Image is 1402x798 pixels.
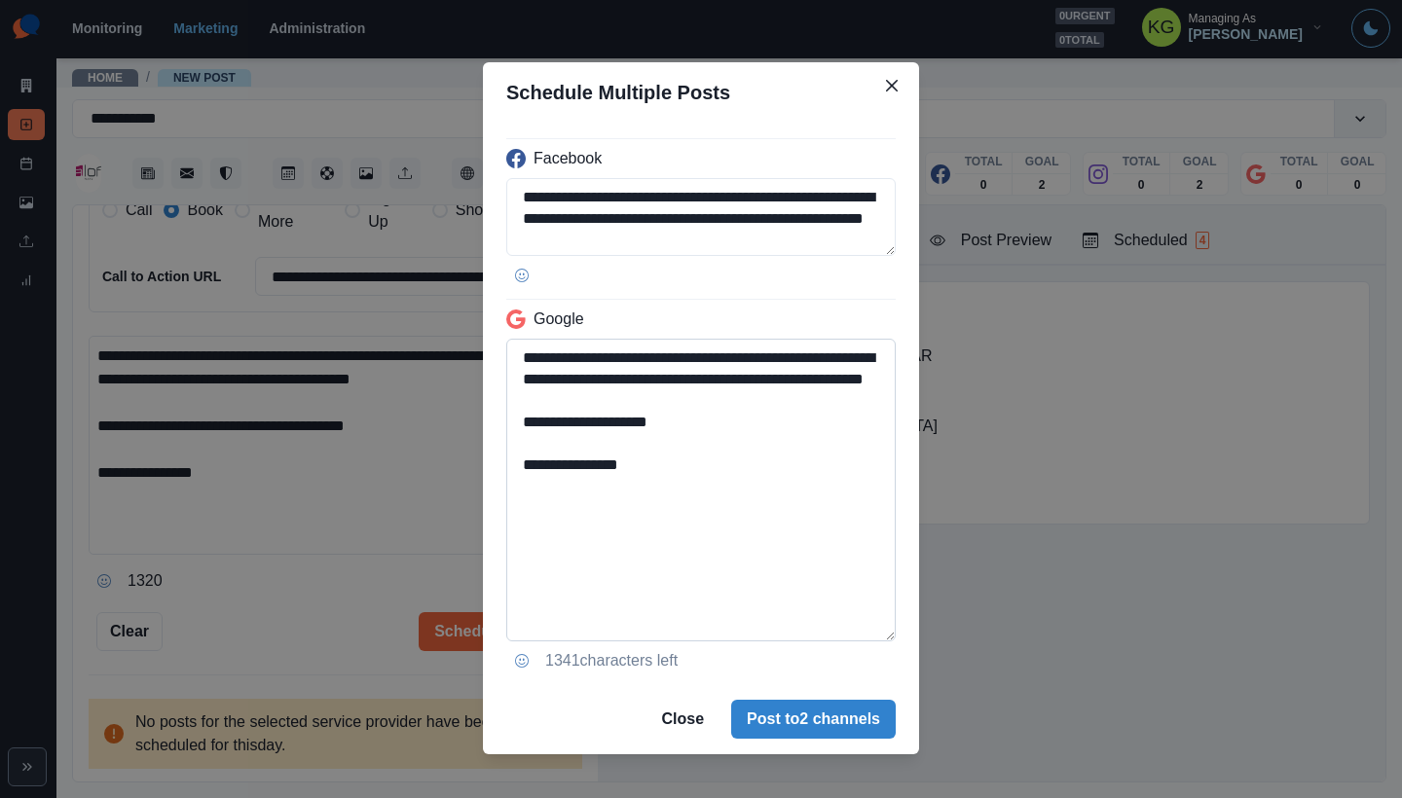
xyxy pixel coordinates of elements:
button: Post to2 channels [731,700,896,739]
p: Facebook [534,147,602,170]
header: Schedule Multiple Posts [483,62,919,123]
button: Opens Emoji Picker [506,645,537,676]
button: Opens Emoji Picker [506,260,537,291]
p: Google [534,308,584,331]
button: Close [646,700,719,739]
button: Close [876,70,907,101]
p: 1341 characters left [545,649,678,672]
